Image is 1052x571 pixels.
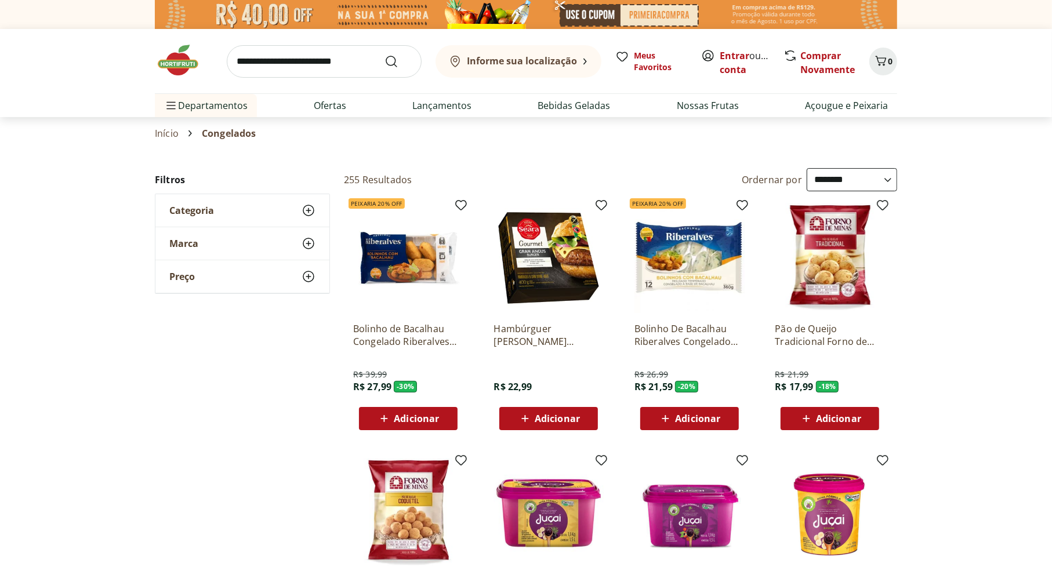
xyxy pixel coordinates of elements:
[499,407,598,430] button: Adicionar
[634,322,745,348] a: Bolinho De Bacalhau Riberalves Congelado 360G
[630,198,686,209] span: Peixaria 20% OFF
[781,407,879,430] button: Adicionar
[634,203,745,313] img: Bolinho De Bacalhau Riberalves Congelado 360G
[634,380,673,393] span: R$ 21,59
[675,414,720,423] span: Adicionar
[816,381,839,392] span: - 18 %
[775,380,813,393] span: R$ 17,99
[467,54,577,67] b: Informe sua localização
[169,271,195,282] span: Preço
[494,322,604,348] a: Hambúrguer [PERSON_NAME] Gourmet 400G
[535,414,580,423] span: Adicionar
[720,49,771,77] span: ou
[349,198,405,209] span: Peixaria 20% OFF
[353,322,463,348] a: Bolinho de Bacalhau Congelado Riberalves 300g
[615,50,687,73] a: Meus Favoritos
[538,99,611,112] a: Bebidas Geladas
[742,173,802,186] label: Ordernar por
[353,203,463,313] img: Bolinho de Bacalhau Congelado Riberalves 300g
[412,99,471,112] a: Lançamentos
[720,49,749,62] a: Entrar
[634,458,745,568] img: Açaí com Guaraná Orgânico Juçai 1,5L
[888,56,893,67] span: 0
[394,414,439,423] span: Adicionar
[384,54,412,68] button: Submit Search
[227,45,422,78] input: search
[634,369,668,380] span: R$ 26,99
[155,260,329,293] button: Preço
[314,99,346,112] a: Ofertas
[775,322,885,348] a: Pão de Queijo Tradicional Forno de Minas 400g
[169,205,214,216] span: Categoria
[775,369,808,380] span: R$ 21,99
[775,458,885,568] img: Açaí com Banana Orgânico Juçai 650ml
[353,369,387,380] span: R$ 39,99
[640,407,739,430] button: Adicionar
[775,203,885,313] img: Pão de Queijo Tradicional Forno de Minas 400g
[155,194,329,227] button: Categoria
[155,227,329,260] button: Marca
[394,381,417,392] span: - 30 %
[353,380,391,393] span: R$ 27,99
[202,128,256,139] span: Congelados
[164,92,178,119] button: Menu
[800,49,855,76] a: Comprar Novamente
[675,381,698,392] span: - 20 %
[155,43,213,78] img: Hortifruti
[805,99,888,112] a: Açougue e Peixaria
[344,173,412,186] h2: 255 Resultados
[155,128,179,139] a: Início
[634,50,687,73] span: Meus Favoritos
[494,203,604,313] img: Hambúrguer Angus Seara Gourmet 400G
[494,380,532,393] span: R$ 22,99
[816,414,861,423] span: Adicionar
[436,45,601,78] button: Informe sua localização
[353,458,463,568] img: Pão de Queijo Coquetel Congelado Forno de Minas 400g
[494,458,604,568] img: Açaí com Banana Orgânico Juçaí 1,5l
[359,407,458,430] button: Adicionar
[720,49,783,76] a: Criar conta
[677,99,739,112] a: Nossas Frutas
[155,168,330,191] h2: Filtros
[169,238,198,249] span: Marca
[869,48,897,75] button: Carrinho
[164,92,248,119] span: Departamentos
